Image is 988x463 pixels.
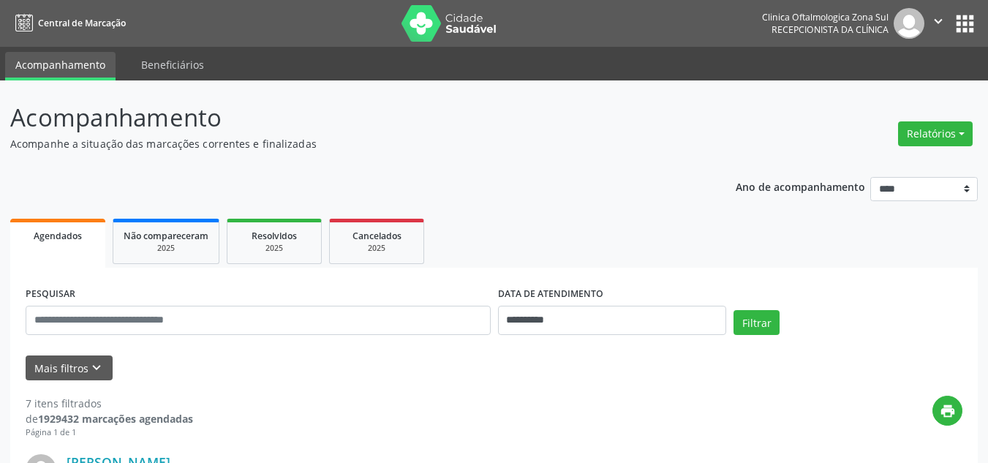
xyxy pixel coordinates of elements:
[131,52,214,78] a: Beneficiários
[952,11,978,37] button: apps
[940,403,956,419] i: print
[898,121,973,146] button: Relatórios
[38,412,193,426] strong: 1929432 marcações agendadas
[762,11,889,23] div: Clinica Oftalmologica Zona Sul
[340,243,413,254] div: 2025
[26,426,193,439] div: Página 1 de 1
[124,243,208,254] div: 2025
[894,8,924,39] img: img
[734,310,780,335] button: Filtrar
[124,230,208,242] span: Não compareceram
[352,230,401,242] span: Cancelados
[10,11,126,35] a: Central de Marcação
[498,283,603,306] label: DATA DE ATENDIMENTO
[772,23,889,36] span: Recepcionista da clínica
[930,13,946,29] i: 
[10,99,687,136] p: Acompanhamento
[26,355,113,381] button: Mais filtroskeyboard_arrow_down
[238,243,311,254] div: 2025
[26,283,75,306] label: PESQUISAR
[932,396,962,426] button: print
[10,136,687,151] p: Acompanhe a situação das marcações correntes e finalizadas
[26,396,193,411] div: 7 itens filtrados
[736,177,865,195] p: Ano de acompanhamento
[924,8,952,39] button: 
[26,411,193,426] div: de
[252,230,297,242] span: Resolvidos
[88,360,105,376] i: keyboard_arrow_down
[5,52,116,80] a: Acompanhamento
[34,230,82,242] span: Agendados
[38,17,126,29] span: Central de Marcação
